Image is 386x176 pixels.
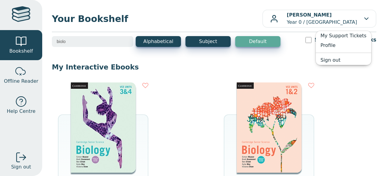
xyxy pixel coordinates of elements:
[237,82,302,173] img: c9bfab9e-4093-ea11-a992-0272d098c78b.png
[52,36,133,47] input: Search bookshelf (E.g: psychology)
[52,63,376,72] p: My Interactive Ebooks
[287,11,357,26] p: Year 0 / [GEOGRAPHIC_DATA]
[7,108,35,115] span: Help Centre
[315,31,372,65] ul: [PERSON_NAME]Year 0 / [GEOGRAPHIC_DATA]
[235,36,280,47] button: Default
[136,36,181,47] button: Alphabetical
[316,31,371,41] a: My Support Tickets
[9,48,33,55] span: Bookshelf
[52,12,262,26] span: Your Bookshelf
[262,10,376,28] button: [PERSON_NAME]Year 0 / [GEOGRAPHIC_DATA]
[4,78,38,85] span: Offline Reader
[71,82,136,173] img: 6e390be0-4093-ea11-a992-0272d098c78b.jpg
[287,12,332,18] b: [PERSON_NAME]
[185,36,231,47] button: Subject
[316,55,371,65] a: Sign out
[316,41,371,50] a: Profile
[11,163,31,171] span: Sign out
[315,36,376,44] label: Show Expired Ebooks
